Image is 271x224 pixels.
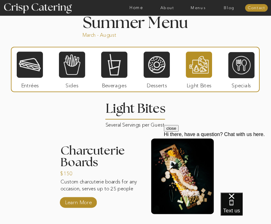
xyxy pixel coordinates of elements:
[106,120,166,125] p: Several Servings per Guest
[221,193,271,224] iframe: podium webchat widget bubble
[61,178,138,198] p: Custom charcuterie boards for any occasion, serves up to 25 people
[60,166,90,179] a: $150
[164,125,271,200] iframe: podium webchat widget prompt
[245,6,268,10] a: Contact
[99,78,129,91] p: Beverages
[15,78,45,91] p: Entrées
[183,6,214,10] a: Menus
[142,78,172,91] p: Desserts
[121,6,152,10] a: Home
[57,78,87,91] p: Sides
[152,6,183,10] a: About
[83,32,145,37] p: March - August
[63,195,93,208] a: Learn More
[61,145,144,168] h3: Charcuterie Boards
[73,15,198,29] h1: Summer Menu
[104,102,167,119] h2: Light Bites
[184,78,214,91] p: Light Bites
[214,6,245,10] a: Blog
[226,78,256,91] p: Specials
